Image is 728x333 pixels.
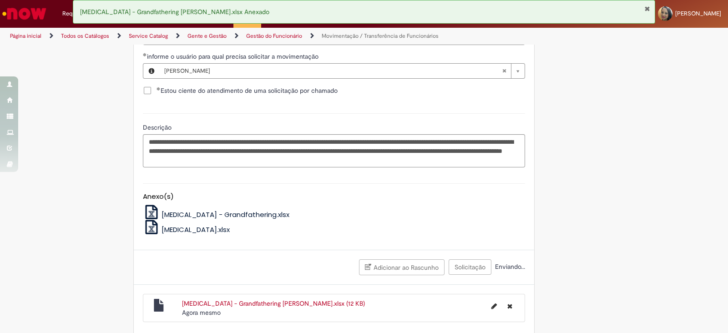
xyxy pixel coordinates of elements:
a: Gestão do Funcionário [246,32,302,40]
span: Requisições [62,9,94,18]
a: [MEDICAL_DATA].xlsx [143,225,230,234]
abbr: Limpar campo informe o usuário para qual precisa solicitar a movimentação [497,64,511,78]
a: [PERSON_NAME]Limpar campo informe o usuário para qual precisa solicitar a movimentação [160,64,525,78]
span: Enviando... [493,262,525,271]
button: informe o usuário para qual precisa solicitar a movimentação, Visualizar este registro Alex Pinto... [143,64,160,78]
span: [MEDICAL_DATA].xlsx [162,225,230,234]
textarea: Descrição [143,134,525,168]
span: [MEDICAL_DATA] - Grandfathering.xlsx [162,210,289,219]
span: Estou ciente do atendimento de uma solicitação por chamado [157,86,338,95]
span: [PERSON_NAME] [675,10,721,17]
button: Fechar Notificação [644,5,650,12]
span: Obrigatório Preenchido [157,87,161,91]
a: Gente e Gestão [187,32,227,40]
a: Página inicial [10,32,41,40]
a: Service Catalog [129,32,168,40]
button: Editar nome de arquivo Change Job - Grandfathering Alex.xlsx [486,299,502,313]
span: Descrição [143,123,173,131]
a: Todos os Catálogos [61,32,109,40]
span: [MEDICAL_DATA] - Grandfathering [PERSON_NAME].xlsx Anexado [80,8,269,16]
span: Agora mesmo [182,308,221,317]
a: [MEDICAL_DATA] - Grandfathering.xlsx [143,210,290,219]
img: ServiceNow [1,5,48,23]
button: Excluir Change Job - Grandfathering Alex.xlsx [502,299,518,313]
a: Movimentação / Transferência de Funcionários [322,32,439,40]
span: Necessários - informe o usuário para qual precisa solicitar a movimentação [147,52,320,61]
ul: Trilhas de página [7,28,479,45]
time: 29/08/2025 18:15:51 [182,308,221,317]
span: Obrigatório Preenchido [143,53,147,56]
a: [MEDICAL_DATA] - Grandfathering [PERSON_NAME].xlsx (12 KB) [182,299,365,308]
h5: Anexo(s) [143,193,525,201]
span: [PERSON_NAME] [164,64,502,78]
